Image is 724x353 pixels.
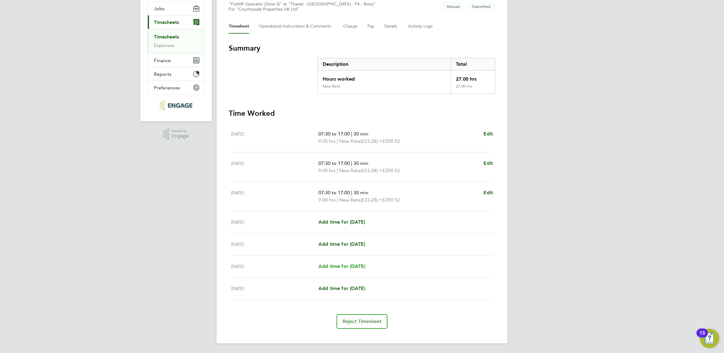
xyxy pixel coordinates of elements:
[337,168,338,173] span: |
[483,131,493,137] span: Edit
[231,160,318,174] div: [DATE]
[229,2,376,12] div: "Forklift Operator (Zone 3)" at "Thanet - [GEOGRAPHIC_DATA] - P4 - Bovis"
[160,101,192,110] img: konnectrecruit-logo-retina.png
[231,218,318,226] div: [DATE]
[318,131,350,137] span: 07:30 to 17:00
[148,29,204,53] div: Timesheets
[229,43,495,329] section: Timesheet
[229,7,376,12] div: For "Countryside Properties UK Ltd"
[154,85,180,91] span: Preferences
[337,197,338,203] span: |
[699,333,705,341] div: 13
[231,285,318,292] div: [DATE]
[318,190,350,195] span: 07:30 to 17:00
[318,168,336,173] span: 9.00 hrs
[382,197,400,203] span: £209.52
[318,218,365,226] a: Add time for [DATE]
[148,54,204,67] button: Finance
[351,160,352,166] span: |
[317,58,495,94] div: Summary
[382,168,400,173] span: £209.52
[354,131,368,137] span: 30 min
[337,314,388,329] button: Reject Timesheet
[483,130,493,138] a: Edit
[351,131,352,137] span: |
[339,167,360,174] span: New Rate
[318,197,336,203] span: 9.00 hrs
[154,6,164,12] span: Jobs
[148,101,204,110] a: Go to home page
[148,81,204,94] button: Preferences
[408,19,433,34] button: Activity Logs
[318,285,365,291] span: Add time for [DATE]
[700,329,719,348] button: Open Resource Center, 13 new notifications
[382,138,400,144] span: £209.52
[343,19,358,34] button: Charge
[360,168,382,173] span: (£23.28) =
[483,160,493,167] a: Edit
[231,241,318,248] div: [DATE]
[318,138,336,144] span: 9.00 hrs
[318,160,350,166] span: 07:30 to 17:00
[154,19,179,25] span: Timesheets
[384,19,398,34] button: Details
[354,190,368,195] span: 30 min
[318,71,451,84] div: Hours worked
[483,190,493,195] span: Edit
[318,263,365,269] span: Add time for [DATE]
[467,2,495,12] span: This timesheet is Submitted.
[318,58,451,70] div: Description
[318,241,365,248] a: Add time for [DATE]
[231,263,318,270] div: [DATE]
[483,189,493,196] a: Edit
[154,42,174,48] a: Expenses
[163,128,189,140] a: Powered byEngage
[318,241,365,247] span: Add time for [DATE]
[360,197,382,203] span: (£23.28) =
[148,2,204,15] button: Jobs
[451,58,495,70] div: Total
[154,34,179,40] a: Timesheets
[442,2,465,12] span: This timesheet was manually created.
[337,138,338,144] span: |
[360,138,382,144] span: (£23.28) =
[318,219,365,225] span: Add time for [DATE]
[229,43,495,53] h3: Summary
[483,160,493,166] span: Edit
[367,19,375,34] button: Pay
[323,84,340,89] div: New Rate
[259,19,334,34] button: Operational Instructions & Comments
[148,67,204,81] button: Reports
[229,108,495,118] h3: Time Worked
[231,189,318,204] div: [DATE]
[339,196,360,204] span: New Rate
[154,71,171,77] span: Reports
[451,84,495,94] div: 27.00 hrs
[154,58,171,63] span: Finance
[339,138,360,145] span: New Rate
[451,71,495,84] div: 27.00 hrs
[318,285,365,292] a: Add time for [DATE]
[351,190,352,195] span: |
[229,19,249,34] button: Timesheet
[343,318,382,325] span: Reject Timesheet
[172,134,189,139] span: Engage
[231,130,318,145] div: [DATE]
[172,128,189,134] span: Powered by
[318,263,365,270] a: Add time for [DATE]
[354,160,368,166] span: 30 min
[148,15,204,29] button: Timesheets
